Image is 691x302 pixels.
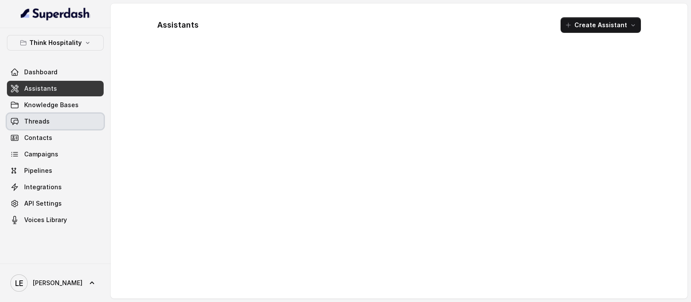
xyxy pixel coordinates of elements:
[24,183,62,191] span: Integrations
[24,68,57,76] span: Dashboard
[24,84,57,93] span: Assistants
[24,166,52,175] span: Pipelines
[7,64,104,80] a: Dashboard
[24,216,67,224] span: Voices Library
[24,199,62,208] span: API Settings
[24,101,79,109] span: Knowledge Bases
[7,35,104,51] button: Think Hospitality
[7,212,104,228] a: Voices Library
[24,150,58,159] span: Campaigns
[157,18,199,32] h1: Assistants
[7,179,104,195] a: Integrations
[7,146,104,162] a: Campaigns
[7,97,104,113] a: Knowledge Bases
[15,279,23,288] text: LE
[7,130,104,146] a: Contacts
[24,134,52,142] span: Contacts
[7,271,104,295] a: [PERSON_NAME]
[7,196,104,211] a: API Settings
[7,114,104,129] a: Threads
[7,163,104,178] a: Pipelines
[24,117,50,126] span: Threads
[7,81,104,96] a: Assistants
[29,38,82,48] p: Think Hospitality
[561,17,641,33] button: Create Assistant
[21,7,90,21] img: light.svg
[33,279,82,287] span: [PERSON_NAME]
